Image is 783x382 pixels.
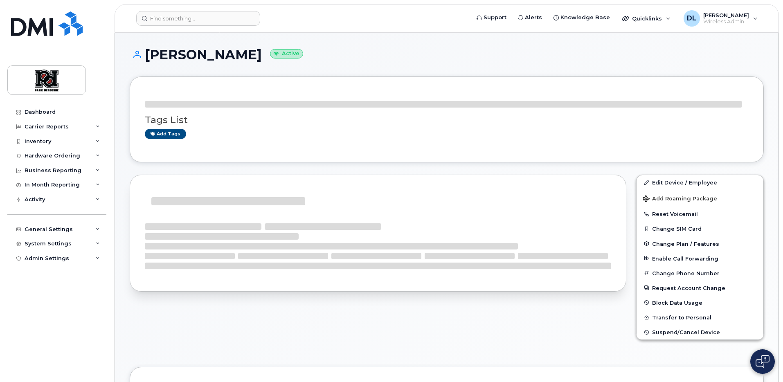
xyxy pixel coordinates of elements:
[643,195,717,203] span: Add Roaming Package
[652,255,718,261] span: Enable Call Forwarding
[637,207,763,221] button: Reset Voicemail
[637,221,763,236] button: Change SIM Card
[756,355,769,368] img: Open chat
[637,266,763,281] button: Change Phone Number
[637,310,763,325] button: Transfer to Personal
[130,47,764,62] h1: [PERSON_NAME]
[652,240,719,247] span: Change Plan / Features
[637,251,763,266] button: Enable Call Forwarding
[637,325,763,339] button: Suspend/Cancel Device
[637,236,763,251] button: Change Plan / Features
[637,281,763,295] button: Request Account Change
[270,49,303,58] small: Active
[145,115,749,125] h3: Tags List
[637,175,763,190] a: Edit Device / Employee
[145,129,186,139] a: Add tags
[637,190,763,207] button: Add Roaming Package
[652,329,720,335] span: Suspend/Cancel Device
[637,295,763,310] button: Block Data Usage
